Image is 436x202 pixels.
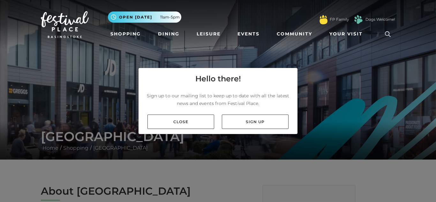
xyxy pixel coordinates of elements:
a: Dogs Welcome! [365,17,395,22]
span: 11am-5pm [160,14,180,20]
a: FP Family [330,17,349,22]
a: Leisure [194,28,223,40]
button: Open [DATE] 11am-5pm [108,11,181,23]
a: Events [235,28,262,40]
a: Dining [155,28,182,40]
img: Festival Place Logo [41,11,89,38]
a: Close [147,115,214,129]
span: Your Visit [329,31,363,37]
a: Community [274,28,315,40]
span: Open [DATE] [119,14,152,20]
a: Your Visit [327,28,368,40]
a: Shopping [108,28,143,40]
p: Sign up to our mailing list to keep up to date with all the latest news and events from Festival ... [144,92,292,107]
h4: Hello there! [195,73,241,85]
a: Sign up [222,115,289,129]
